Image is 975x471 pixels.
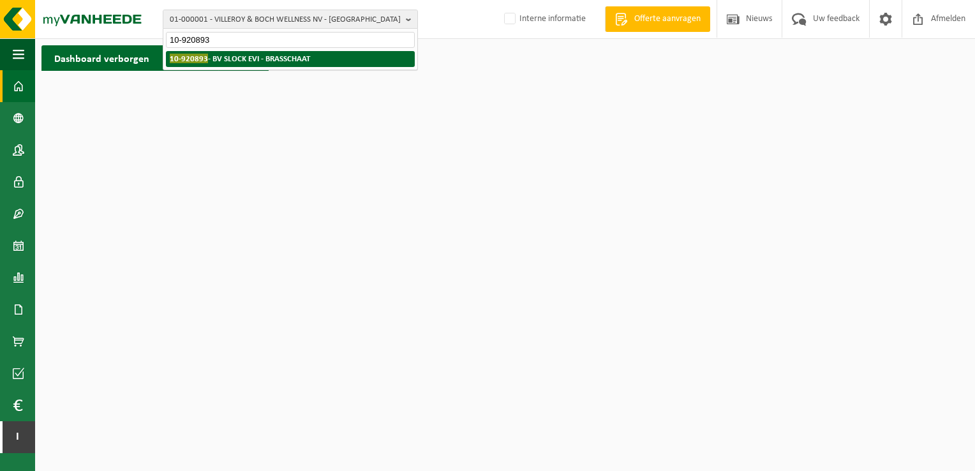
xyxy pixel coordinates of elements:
span: I [13,421,22,453]
span: 10-920893 [170,54,208,63]
strong: - BV SLOCK EVI - BRASSCHAAT [170,54,310,63]
a: Offerte aanvragen [605,6,710,32]
input: Zoeken naar gekoppelde vestigingen [166,32,415,48]
span: Offerte aanvragen [631,13,704,26]
h2: Dashboard verborgen [41,45,162,70]
label: Interne informatie [502,10,586,29]
button: 01-000001 - VILLEROY & BOCH WELLNESS NV - [GEOGRAPHIC_DATA] [163,10,418,29]
span: 01-000001 - VILLEROY & BOCH WELLNESS NV - [GEOGRAPHIC_DATA] [170,10,401,29]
